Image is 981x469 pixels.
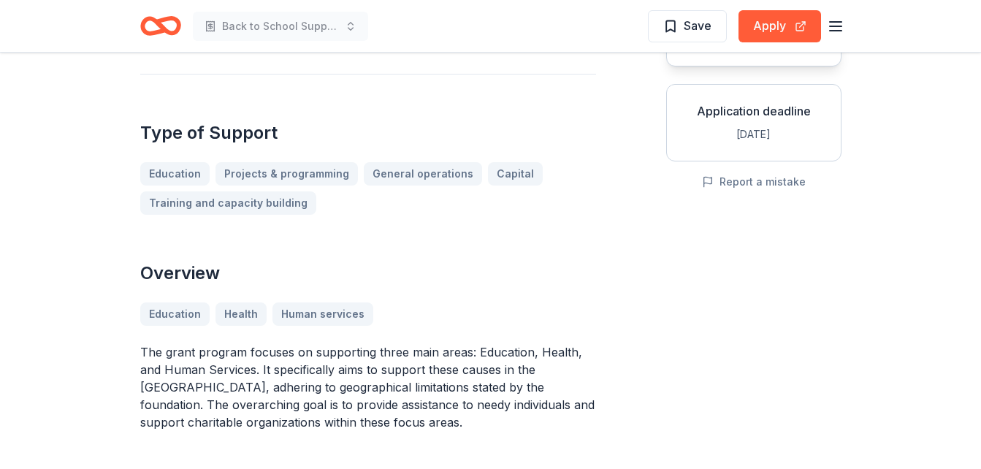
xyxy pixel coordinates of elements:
a: Projects & programming [215,162,358,186]
span: Back to School Supply Giveaway [222,18,339,35]
p: The grant program focuses on supporting three main areas: Education, Health, and Human Services. ... [140,343,596,431]
a: Education [140,162,210,186]
h2: Type of Support [140,121,596,145]
a: Training and capacity building [140,191,316,215]
button: Back to School Supply Giveaway [193,12,368,41]
a: Home [140,9,181,43]
h2: Overview [140,262,596,285]
span: Save [684,16,711,35]
button: Apply [738,10,821,42]
div: Application deadline [679,102,829,120]
div: [DATE] [679,126,829,143]
button: Save [648,10,727,42]
a: Capital [488,162,543,186]
a: General operations [364,162,482,186]
button: Report a mistake [702,173,806,191]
